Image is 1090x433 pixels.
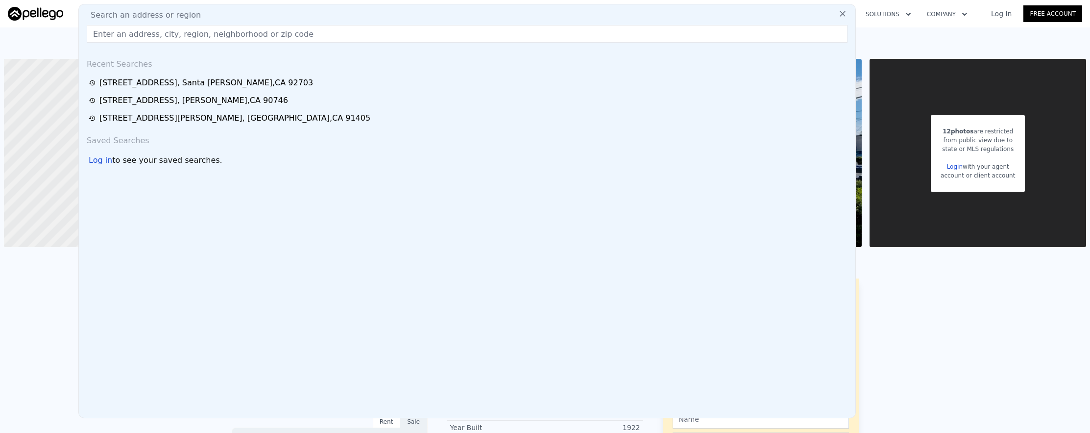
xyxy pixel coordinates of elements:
[979,9,1023,19] a: Log In
[89,77,848,89] a: [STREET_ADDRESS], Santa [PERSON_NAME],CA 92703
[83,51,851,74] div: Recent Searches
[919,5,975,23] button: Company
[373,415,400,428] div: Rent
[89,154,112,166] div: Log in
[943,128,973,135] span: 12 photos
[83,9,201,21] span: Search an address or region
[400,415,428,428] div: Sale
[545,423,640,433] div: 1922
[112,154,222,166] span: to see your saved searches.
[941,171,1015,180] div: account or client account
[673,410,849,429] input: Name
[99,112,370,124] div: [STREET_ADDRESS][PERSON_NAME] , [GEOGRAPHIC_DATA] , CA 91405
[99,95,288,106] div: [STREET_ADDRESS] , [PERSON_NAME] , CA 90746
[87,25,848,43] input: Enter an address, city, region, neighborhood or zip code
[89,112,848,124] a: [STREET_ADDRESS][PERSON_NAME], [GEOGRAPHIC_DATA],CA 91405
[858,5,919,23] button: Solutions
[89,95,848,106] a: [STREET_ADDRESS], [PERSON_NAME],CA 90746
[941,127,1015,136] div: are restricted
[947,163,963,170] a: Login
[99,77,313,89] div: [STREET_ADDRESS] , Santa [PERSON_NAME] , CA 92703
[8,7,63,21] img: Pellego
[963,163,1009,170] span: with your agent
[941,145,1015,153] div: state or MLS regulations
[83,127,851,151] div: Saved Searches
[450,423,545,433] div: Year Built
[941,136,1015,145] div: from public view due to
[1023,5,1082,22] a: Free Account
